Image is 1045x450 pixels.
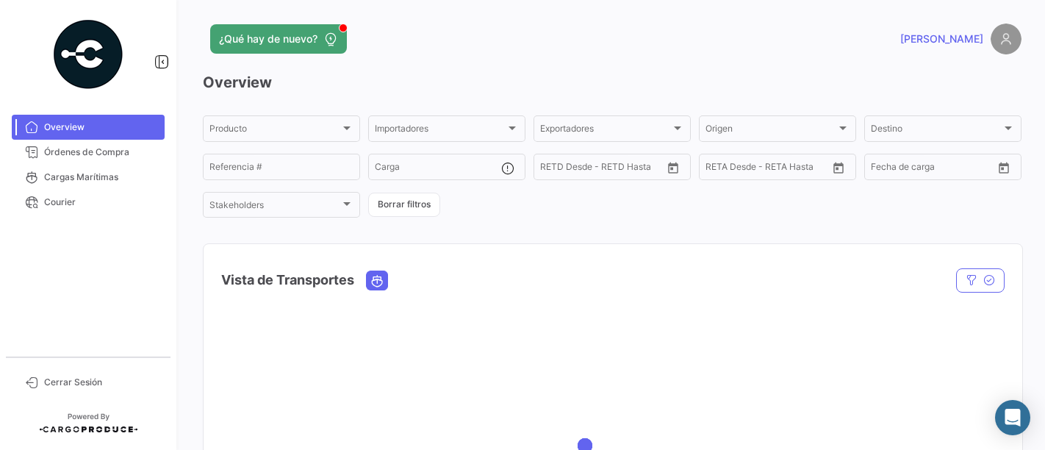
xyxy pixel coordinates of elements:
input: Desde [871,164,897,174]
input: Hasta [742,164,800,174]
button: Open calendar [827,157,850,179]
span: Stakeholders [209,202,340,213]
div: Abrir Intercom Messenger [995,400,1030,435]
h3: Overview [203,72,1021,93]
h4: Vista de Transportes [221,270,354,290]
span: Courier [44,196,159,209]
span: Overview [44,121,159,134]
button: Borrar filtros [368,193,440,217]
img: powered-by.png [51,18,125,91]
span: Importadores [375,126,506,136]
a: Órdenes de Compra [12,140,165,165]
button: Ocean [367,271,387,290]
span: Origen [705,126,836,136]
span: Destino [871,126,1002,136]
input: Hasta [577,164,635,174]
span: Cargas Marítimas [44,171,159,184]
input: Desde [540,164,567,174]
a: Overview [12,115,165,140]
input: Hasta [908,164,966,174]
span: ¿Qué hay de nuevo? [219,32,317,46]
span: Órdenes de Compra [44,146,159,159]
a: Courier [12,190,165,215]
button: Open calendar [662,157,684,179]
input: Desde [705,164,732,174]
span: Exportadores [540,126,671,136]
a: Cargas Marítimas [12,165,165,190]
span: [PERSON_NAME] [900,32,983,46]
button: Open calendar [993,157,1015,179]
button: ¿Qué hay de nuevo? [210,24,347,54]
span: Producto [209,126,340,136]
span: Cerrar Sesión [44,376,159,389]
img: placeholder-user.png [991,24,1021,54]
